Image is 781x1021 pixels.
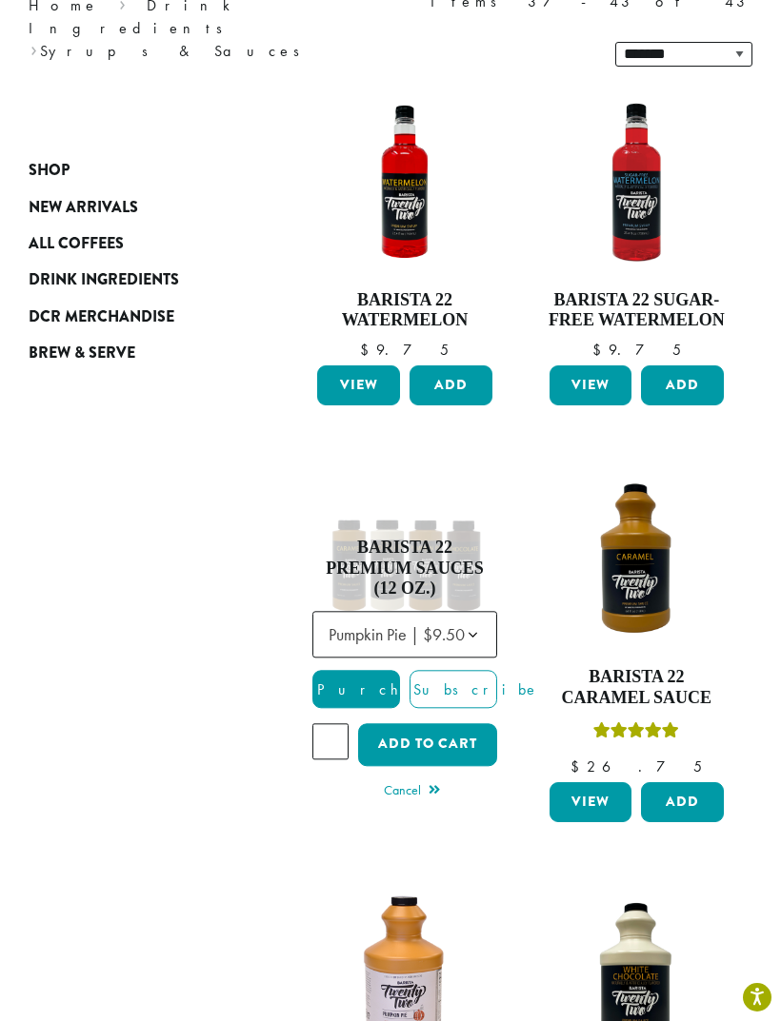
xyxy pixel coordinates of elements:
img: B22-Caramel-Sauce_Stock-e1709240861679.png [545,468,729,652]
button: Add [410,365,492,405]
span: Pumpkin Pie | $9.50 [312,611,496,658]
a: All Coffees [29,226,231,262]
bdi: 9.75 [360,340,449,360]
span: All Coffees [29,232,124,256]
button: Add [641,782,724,822]
a: Barista 22 Watermelon $9.75 [312,90,496,358]
span: $ [571,756,587,776]
span: Shop [29,159,70,183]
a: Drink Ingredients [29,262,231,298]
a: Cancel [384,778,440,805]
h4: Barista 22 Sugar-Free Watermelon [545,290,729,331]
a: View [317,365,400,405]
span: $ [360,340,376,360]
div: Rated 5.00 out of 5 [593,719,679,748]
a: Brew & Serve [29,335,231,371]
span: Subscribe [411,679,540,699]
a: New Arrivals [29,188,231,225]
h4: Barista 22 Premium Sauces (12 oz.) [312,538,496,599]
a: DCR Merchandise [29,299,231,335]
button: Add to cart [358,723,497,766]
span: Pumpkin Pie | $9.50 [321,616,484,653]
h4: Barista 22 Caramel Sauce [545,667,729,708]
a: Shop [29,152,231,188]
bdi: 9.75 [592,340,681,360]
button: Add [641,365,724,405]
span: Purchase [313,679,474,699]
span: › [30,33,37,63]
span: $ [592,340,609,360]
span: DCR Merchandise [29,305,174,329]
a: Barista 22 Sugar-Free Watermelon $9.75 [545,90,729,358]
input: Product quantity [312,723,349,759]
a: Barista 22 Caramel SauceRated 5.00 out of 5 $26.75 [545,468,729,776]
a: View [550,782,632,822]
span: New Arrivals [29,196,138,220]
img: SF-WATERMELON-e1715969504613.png [545,90,729,274]
span: Pumpkin Pie | $9.50 [329,623,465,645]
span: Brew & Serve [29,342,135,365]
span: Drink Ingredients [29,268,179,292]
h4: Barista 22 Watermelon [312,290,496,331]
bdi: 26.75 [571,756,702,776]
a: View [550,365,632,405]
img: WATERMELON-e1709239271656.png [312,90,496,274]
